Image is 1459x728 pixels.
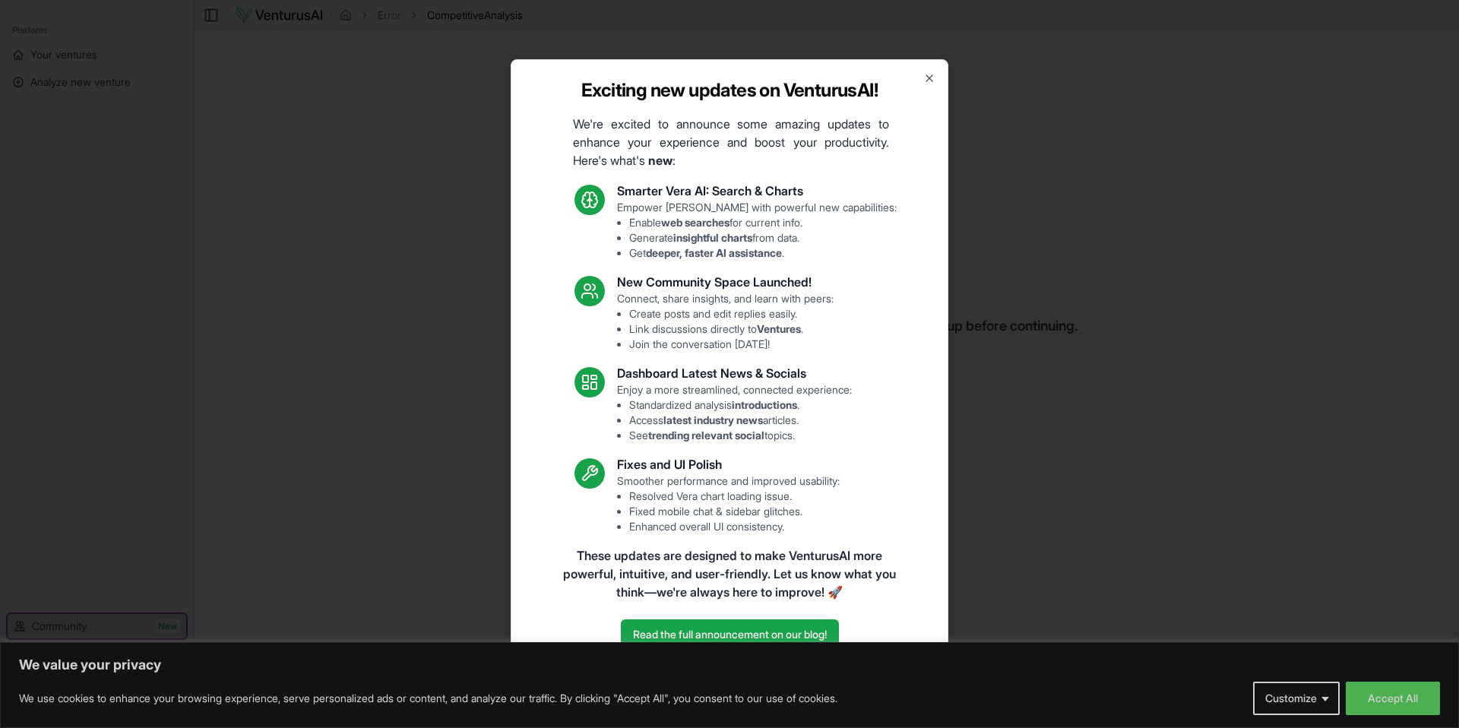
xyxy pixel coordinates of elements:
strong: insightful charts [673,231,752,244]
strong: deeper, faster AI assistance [646,246,782,259]
li: See topics. [629,428,852,443]
p: Empower [PERSON_NAME] with powerful new capabilities: [617,200,897,261]
li: Fixed mobile chat & sidebar glitches. [629,504,840,519]
li: Access articles. [629,413,852,428]
li: Enhanced overall UI consistency. [629,519,840,534]
li: Link discussions directly to . [629,321,834,337]
li: Join the conversation [DATE]! [629,337,834,352]
li: Resolved Vera chart loading issue. [629,489,840,504]
h3: New Community Space Launched! [617,273,834,291]
strong: trending relevant social [648,429,764,442]
p: These updates are designed to make VenturusAI more powerful, intuitive, and user-friendly. Let us... [559,546,900,601]
li: Enable for current info. [629,215,897,230]
h3: Fixes and UI Polish [617,455,840,473]
li: Get . [629,245,897,261]
strong: web searches [661,216,729,229]
strong: latest industry news [663,413,763,426]
strong: introductions [732,398,797,411]
li: Standardized analysis . [629,397,852,413]
p: Enjoy a more streamlined, connected experience: [617,382,852,443]
li: Create posts and edit replies easily. [629,306,834,321]
strong: Ventures [757,322,801,335]
p: We're excited to announce some amazing updates to enhance your experience and boost your producti... [561,115,901,169]
h3: Dashboard Latest News & Socials [617,364,852,382]
p: Smoother performance and improved usability: [617,473,840,534]
p: Connect, share insights, and learn with peers: [617,291,834,352]
strong: new [648,153,673,168]
a: Read the full announcement on our blog! [621,619,839,650]
li: Generate from data. [629,230,897,245]
h2: Exciting new updates on VenturusAI! [581,78,878,103]
h3: Smarter Vera AI: Search & Charts [617,182,897,200]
